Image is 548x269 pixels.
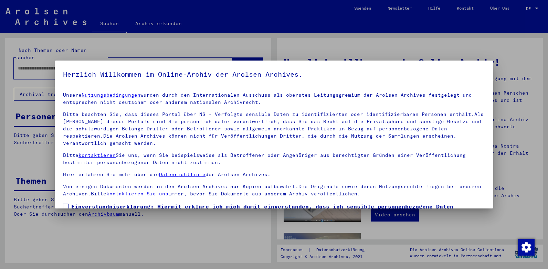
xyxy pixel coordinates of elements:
[71,202,485,235] span: Einverständniserklärung: Hiermit erkläre ich mich damit einverstanden, dass ich sensible personen...
[63,183,485,197] p: Von einigen Dokumenten werden in den Arolsen Archives nur Kopien aufbewahrt.Die Originale sowie d...
[63,69,485,80] h5: Herzlich Willkommen im Online-Archiv der Arolsen Archives.
[63,171,485,178] p: Hier erfahren Sie mehr über die der Arolsen Archives.
[82,92,140,98] a: Nutzungsbedingungen
[63,152,485,166] p: Bitte Sie uns, wenn Sie beispielsweise als Betroffener oder Angehöriger aus berechtigten Gründen ...
[159,171,205,177] a: Datenrichtlinie
[518,239,535,256] img: Zustimmung ändern
[63,92,485,106] p: Unsere wurden durch den Internationalen Ausschuss als oberstes Leitungsgremium der Arolsen Archiv...
[78,152,116,158] a: kontaktieren
[106,191,168,197] a: kontaktieren Sie uns
[63,111,485,147] p: Bitte beachten Sie, dass dieses Portal über NS - Verfolgte sensible Daten zu identifizierten oder...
